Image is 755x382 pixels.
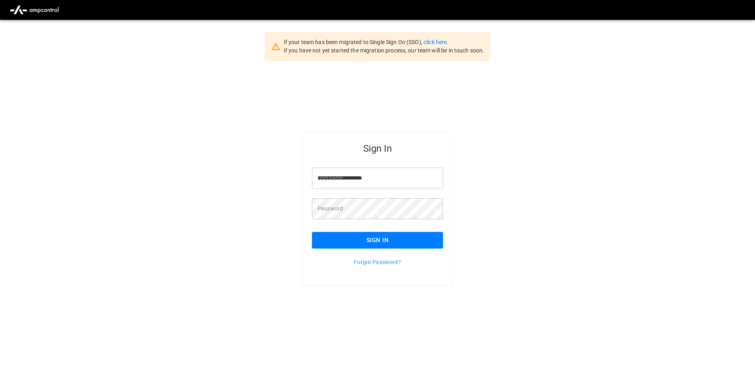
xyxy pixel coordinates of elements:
[284,39,424,45] span: If your team has been migrated to Single Sign On (SSO),
[284,47,484,54] span: If you have not yet started the migration process, our team will be in touch soon.
[312,142,443,155] h5: Sign In
[424,39,448,45] a: click here.
[312,258,443,266] p: Forgot Password?
[6,2,62,17] img: ampcontrol.io logo
[312,232,443,249] button: Sign In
